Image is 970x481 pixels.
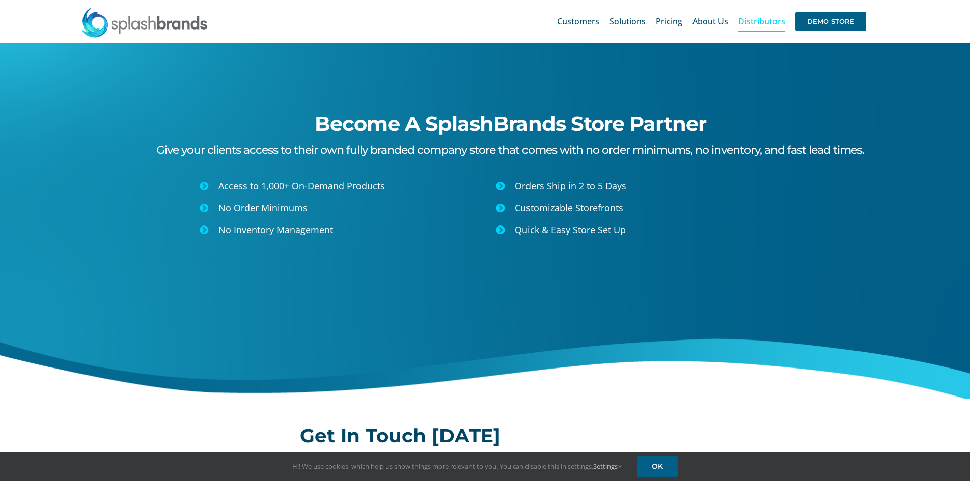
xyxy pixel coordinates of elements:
[81,7,208,38] img: SplashBrands.com Logo
[218,180,385,192] span: Access to 1,000+ On-Demand Products
[609,17,646,25] span: Solutions
[292,462,622,471] span: Hi! We use cookies, which help us show things more relevant to you. You can disable this in setti...
[515,202,623,214] span: Customizable Storefronts
[557,5,866,38] nav: Main Menu
[593,462,622,471] a: Settings
[218,223,333,236] span: No Inventory Management
[515,180,626,192] span: Orders Ship in 2 to 5 Days
[156,143,864,157] span: Give your clients access to their own fully branded company store that comes with no order minimu...
[300,426,671,446] h2: Get In Touch [DATE]
[515,223,626,236] span: Quick & Easy Store Set Up
[795,5,866,38] a: DEMO STORE
[557,17,599,25] span: Customers
[656,17,682,25] span: Pricing
[637,456,678,477] a: OK
[738,5,785,38] a: Distributors
[738,17,785,25] span: Distributors
[656,5,682,38] a: Pricing
[315,111,706,136] span: Become A SplashBrands Store Partner
[692,17,728,25] span: About Us
[218,202,308,214] span: No Order Minimums
[795,12,866,31] span: DEMO STORE
[300,451,671,467] h4: Set Up Stores In Just One Week
[557,5,599,38] a: Customers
